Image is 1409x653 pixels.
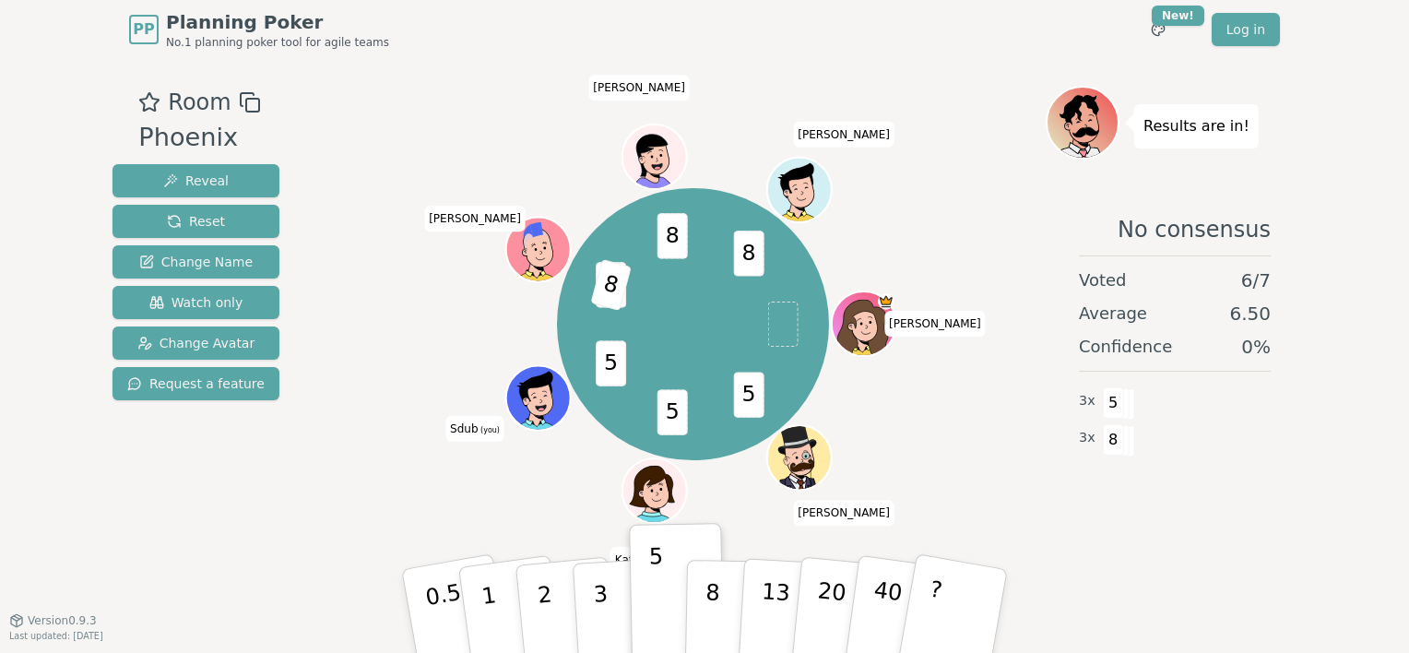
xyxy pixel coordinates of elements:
span: Click to change your name [445,416,504,442]
span: Change Avatar [137,334,255,352]
button: Click to change your avatar [508,368,569,429]
span: 8 [1103,424,1124,456]
span: No consensus [1118,215,1271,244]
span: Version 0.9.3 [28,613,97,628]
span: Request a feature [127,374,265,393]
button: Change Name [112,245,279,279]
button: Version0.9.3 [9,613,97,628]
div: Phoenix [138,119,260,157]
span: Click to change your name [793,122,894,148]
span: 3 x [1079,428,1095,448]
div: New! [1152,6,1204,26]
span: Planning Poker [166,9,389,35]
span: 5 [657,389,688,434]
button: Reveal [112,164,279,197]
button: Add as favourite [138,86,160,119]
span: 3 x [1079,391,1095,411]
span: 8 [657,213,688,258]
span: 6.50 [1229,301,1271,326]
span: Click to change your name [610,547,669,573]
a: PPPlanning PokerNo.1 planning poker tool for agile teams [129,9,389,50]
p: Results are in! [1143,113,1249,139]
span: Click to change your name [424,206,526,232]
span: Confidence [1079,334,1172,360]
span: 6 / 7 [1241,267,1271,293]
span: 5 [734,372,764,417]
span: PP [133,18,154,41]
span: Change Name [139,253,253,271]
span: Voted [1079,267,1127,293]
span: Reveal [163,172,229,190]
span: 8 [734,231,764,276]
span: Watch only [149,293,243,312]
span: 5 [1103,387,1124,419]
span: Room [168,86,231,119]
a: Log in [1212,13,1280,46]
button: Reset [112,205,279,238]
p: 5 [649,543,665,643]
span: Click to change your name [793,501,894,527]
span: Click to change your name [884,311,986,337]
span: Click to change your name [588,75,690,101]
span: No.1 planning poker tool for agile teams [166,35,389,50]
span: (you) [479,426,501,434]
span: Reset [167,212,225,231]
button: Watch only [112,286,279,319]
span: Bailey B is the host [879,293,895,310]
span: Last updated: [DATE] [9,631,103,641]
button: New! [1142,13,1175,46]
span: Average [1079,301,1147,326]
span: 5 [597,340,627,386]
button: Request a feature [112,367,279,400]
span: 0 % [1241,334,1271,360]
span: 8 [591,259,633,311]
button: Change Avatar [112,326,279,360]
